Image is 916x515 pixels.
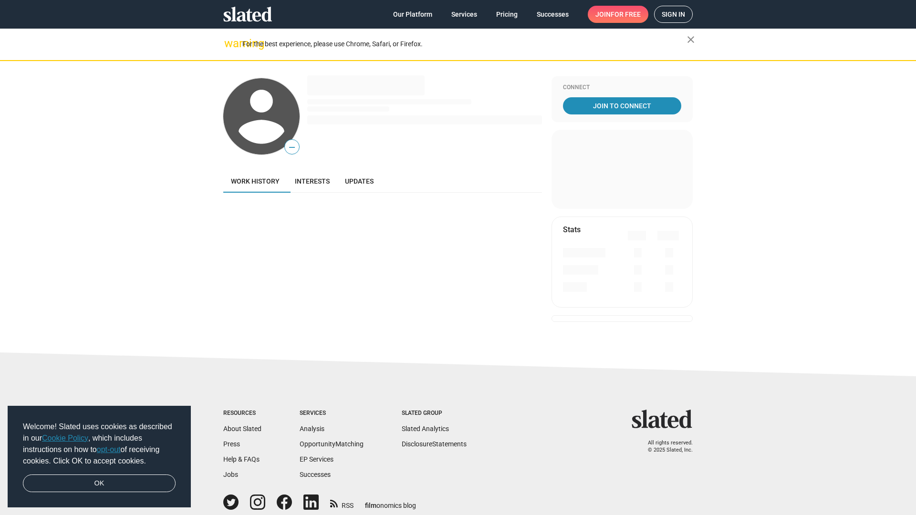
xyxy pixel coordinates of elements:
[23,421,176,467] span: Welcome! Slated uses cookies as described in our , which includes instructions on how to of recei...
[402,440,467,448] a: DisclosureStatements
[223,471,238,478] a: Jobs
[42,434,88,442] a: Cookie Policy
[223,455,260,463] a: Help & FAQs
[365,502,376,509] span: film
[300,410,364,417] div: Services
[685,34,697,45] mat-icon: close
[588,6,648,23] a: Joinfor free
[300,471,331,478] a: Successes
[345,177,374,185] span: Updates
[285,141,299,154] span: —
[231,177,280,185] span: Work history
[444,6,485,23] a: Services
[565,97,679,114] span: Join To Connect
[8,406,191,508] div: cookieconsent
[595,6,641,23] span: Join
[563,225,581,235] mat-card-title: Stats
[662,6,685,22] span: Sign in
[97,445,121,453] a: opt-out
[300,425,324,433] a: Analysis
[300,440,364,448] a: OpportunityMatching
[529,6,576,23] a: Successes
[242,38,687,51] div: For the best experience, please use Chrome, Safari, or Firefox.
[287,170,337,193] a: Interests
[223,425,261,433] a: About Slated
[337,170,381,193] a: Updates
[393,6,432,23] span: Our Platform
[295,177,330,185] span: Interests
[402,425,449,433] a: Slated Analytics
[223,170,287,193] a: Work history
[638,440,693,453] p: All rights reserved. © 2025 Slated, Inc.
[223,410,261,417] div: Resources
[611,6,641,23] span: for free
[654,6,693,23] a: Sign in
[365,494,416,510] a: filmonomics blog
[224,38,236,49] mat-icon: warning
[489,6,525,23] a: Pricing
[385,6,440,23] a: Our Platform
[223,440,240,448] a: Press
[563,97,681,114] a: Join To Connect
[23,474,176,493] a: dismiss cookie message
[402,410,467,417] div: Slated Group
[330,495,354,510] a: RSS
[300,455,333,463] a: EP Services
[563,84,681,92] div: Connect
[496,6,518,23] span: Pricing
[537,6,569,23] span: Successes
[451,6,477,23] span: Services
